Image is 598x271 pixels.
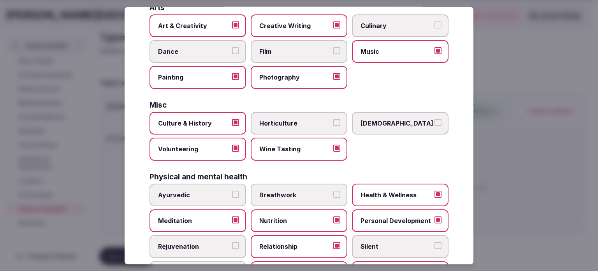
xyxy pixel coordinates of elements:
[149,173,247,180] h3: Physical and mental health
[158,190,230,199] span: Ayurvedic
[158,216,230,225] span: Meditation
[333,242,340,249] button: Relationship
[333,21,340,28] button: Creative Writing
[361,190,432,199] span: Health & Wellness
[333,216,340,223] button: Nutrition
[434,119,441,126] button: [DEMOGRAPHIC_DATA]
[259,73,331,81] span: Photography
[333,190,340,197] button: Breathwork
[361,47,432,56] span: Music
[259,21,331,30] span: Creative Writing
[158,47,230,56] span: Dance
[434,242,441,249] button: Silent
[158,145,230,153] span: Volunteering
[158,21,230,30] span: Art & Creativity
[259,190,331,199] span: Breathwork
[333,119,340,126] button: Horticulture
[259,216,331,225] span: Nutrition
[232,47,239,54] button: Dance
[333,47,340,54] button: Film
[232,73,239,80] button: Painting
[149,101,167,109] h3: Misc
[361,119,432,128] span: [DEMOGRAPHIC_DATA]
[361,216,432,225] span: Personal Development
[232,216,239,223] button: Meditation
[232,190,239,197] button: Ayurvedic
[361,242,432,251] span: Silent
[149,4,165,11] h3: Arts
[158,242,230,251] span: Rejuvenation
[333,73,340,80] button: Photography
[158,73,230,81] span: Painting
[259,145,331,153] span: Wine Tasting
[259,47,331,56] span: Film
[232,242,239,249] button: Rejuvenation
[434,190,441,197] button: Health & Wellness
[259,242,331,251] span: Relationship
[434,47,441,54] button: Music
[259,119,331,128] span: Horticulture
[232,145,239,152] button: Volunteering
[232,21,239,28] button: Art & Creativity
[158,119,230,128] span: Culture & History
[434,216,441,223] button: Personal Development
[333,145,340,152] button: Wine Tasting
[232,119,239,126] button: Culture & History
[434,21,441,28] button: Culinary
[361,21,432,30] span: Culinary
